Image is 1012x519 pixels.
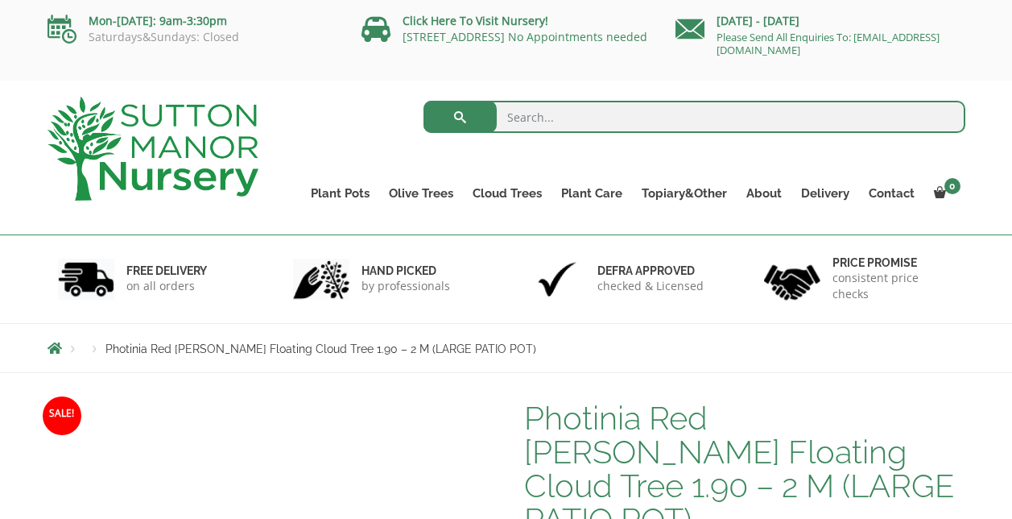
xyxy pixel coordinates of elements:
[361,264,450,278] h6: hand picked
[632,182,737,205] a: Topiary&Other
[48,97,258,201] img: logo
[48,31,337,44] p: Saturdays&Sundays: Closed
[597,264,704,278] h6: Defra approved
[48,11,337,31] p: Mon-[DATE]: 9am-3:30pm
[48,342,965,355] nav: Breadcrumbs
[293,259,349,300] img: 2.jpg
[403,13,548,28] a: Click Here To Visit Nursery!
[764,255,820,304] img: 4.jpg
[423,101,965,133] input: Search...
[551,182,632,205] a: Plant Care
[43,397,81,435] span: Sale!
[791,182,859,205] a: Delivery
[301,182,379,205] a: Plant Pots
[403,29,647,44] a: [STREET_ADDRESS] No Appointments needed
[379,182,463,205] a: Olive Trees
[944,178,960,194] span: 0
[859,182,924,205] a: Contact
[463,182,551,205] a: Cloud Trees
[717,30,940,57] a: Please Send All Enquiries To: [EMAIL_ADDRESS][DOMAIN_NAME]
[832,255,955,270] h6: Price promise
[597,278,704,294] p: checked & Licensed
[126,278,207,294] p: on all orders
[58,259,114,300] img: 1.jpg
[737,182,791,205] a: About
[529,259,585,300] img: 3.jpg
[105,343,536,355] span: Photinia Red [PERSON_NAME] Floating Cloud Tree 1.90 – 2 M (LARGE PATIO POT)
[361,278,450,294] p: by professionals
[832,270,955,302] p: consistent price checks
[924,182,965,205] a: 0
[126,264,207,278] h6: FREE DELIVERY
[675,11,965,31] p: [DATE] - [DATE]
